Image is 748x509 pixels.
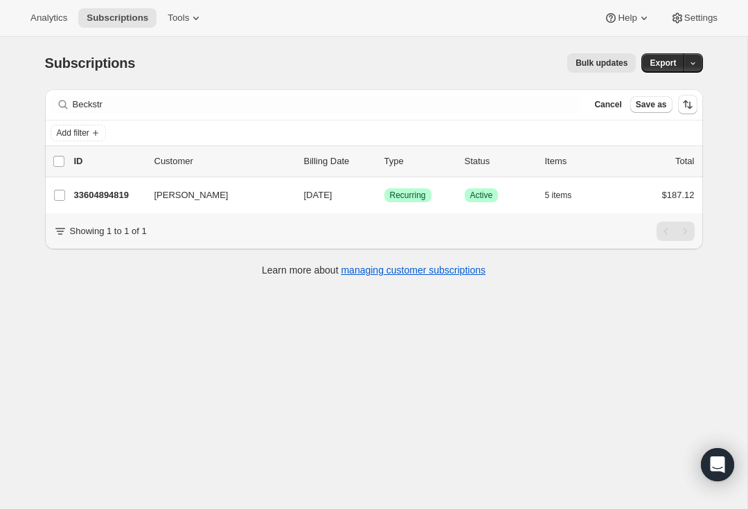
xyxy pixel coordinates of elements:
[262,263,486,277] p: Learn more about
[45,55,136,71] span: Subscriptions
[596,8,659,28] button: Help
[159,8,211,28] button: Tools
[70,224,147,238] p: Showing 1 to 1 of 1
[87,12,148,24] span: Subscriptions
[576,57,627,69] span: Bulk updates
[662,8,726,28] button: Settings
[154,188,229,202] span: [PERSON_NAME]
[630,96,673,113] button: Save as
[74,154,695,168] div: IDCustomerBilling DateTypeStatusItemsTotal
[51,125,106,141] button: Add filter
[57,127,89,139] span: Add filter
[304,154,373,168] p: Billing Date
[384,154,454,168] div: Type
[78,8,157,28] button: Subscriptions
[701,448,734,481] div: Open Intercom Messenger
[168,12,189,24] span: Tools
[465,154,534,168] p: Status
[650,57,676,69] span: Export
[675,154,694,168] p: Total
[154,154,293,168] p: Customer
[30,12,67,24] span: Analytics
[684,12,718,24] span: Settings
[678,95,697,114] button: Sort the results
[618,12,636,24] span: Help
[594,99,621,110] span: Cancel
[662,190,695,200] span: $187.12
[470,190,493,201] span: Active
[545,190,572,201] span: 5 items
[341,265,486,276] a: managing customer subscriptions
[146,184,285,206] button: [PERSON_NAME]
[641,53,684,73] button: Export
[545,154,614,168] div: Items
[74,188,143,202] p: 33604894819
[545,186,587,205] button: 5 items
[589,96,627,113] button: Cancel
[74,154,143,168] p: ID
[390,190,426,201] span: Recurring
[22,8,75,28] button: Analytics
[74,186,695,205] div: 33604894819[PERSON_NAME][DATE]SuccessRecurringSuccessActive5 items$187.12
[636,99,667,110] span: Save as
[73,95,581,114] input: Filter subscribers
[567,53,636,73] button: Bulk updates
[657,222,695,241] nav: Pagination
[304,190,332,200] span: [DATE]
